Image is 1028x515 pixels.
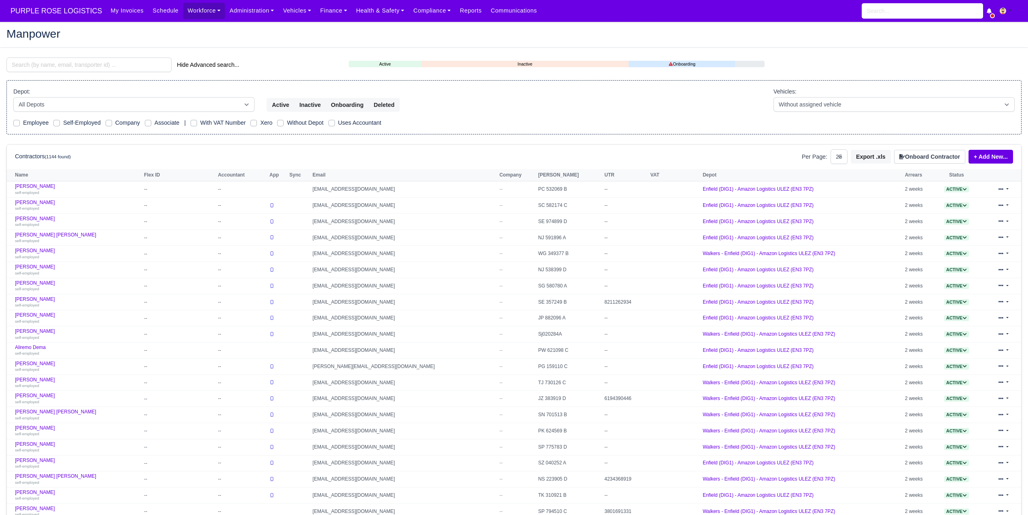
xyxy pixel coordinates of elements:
[216,471,267,487] td: --
[602,310,649,326] td: --
[499,396,502,401] span: --
[602,278,649,294] td: --
[260,118,272,128] label: Xero
[15,287,39,291] small: self-employed
[142,213,216,230] td: --
[703,509,835,514] a: Walkers - Enfield (DIG1) - Amazon Logistics ULEZ (EN3 7PZ)
[15,153,71,160] h6: Contractors
[216,439,267,455] td: --
[15,222,39,227] small: self-employed
[774,87,797,96] label: Vehicles:
[602,375,649,391] td: --
[311,181,498,198] td: [EMAIL_ADDRESS][DOMAIN_NAME]
[903,246,935,262] td: 2 weeks
[15,271,39,275] small: self-employed
[499,347,502,353] span: --
[15,416,39,420] small: self-employed
[944,364,969,370] span: Active
[536,439,602,455] td: SP 775783 D
[944,460,969,466] a: Active
[142,455,216,471] td: --
[536,213,602,230] td: SE 974899 D
[703,412,835,417] a: Walkers - Enfield (DIG1) - Amazon Logistics ULEZ (EN3 7PZ)
[279,3,316,19] a: Vehicles
[944,251,969,257] span: Active
[15,296,140,308] a: [PERSON_NAME] self-employed
[311,262,498,278] td: [EMAIL_ADDRESS][DOMAIN_NAME]
[311,169,498,181] th: Email
[216,487,267,504] td: --
[944,235,969,241] span: Active
[499,460,502,466] span: --
[338,118,382,128] label: Uses Accountant
[15,206,39,211] small: self-employed
[15,319,39,323] small: self-employed
[15,248,140,260] a: [PERSON_NAME] self-employed
[349,61,421,68] a: Active
[142,423,216,439] td: --
[703,364,814,369] a: Enfield (DIG1) - Amazon Logistics ULEZ (EN3 7PZ)
[703,347,814,353] a: Enfield (DIG1) - Amazon Logistics ULEZ (EN3 7PZ)
[536,358,602,375] td: PG 159110 C
[903,213,935,230] td: 2 weeks
[944,460,969,466] span: Active
[316,3,352,19] a: Finance
[536,169,602,181] th: [PERSON_NAME]
[703,428,835,434] a: Walkers - Enfield (DIG1) - Amazon Logistics ULEZ (EN3 7PZ)
[703,219,814,224] a: Enfield (DIG1) - Amazon Logistics ULEZ (EN3 7PZ)
[903,278,935,294] td: 2 weeks
[944,444,969,450] span: Active
[536,310,602,326] td: JP 882096 A
[602,455,649,471] td: --
[851,150,891,164] button: Export .xls
[15,425,140,437] a: [PERSON_NAME] self-employed
[602,343,649,359] td: --
[944,492,969,498] a: Active
[142,326,216,343] td: --
[216,198,267,214] td: --
[965,150,1013,164] div: + Add New...
[536,278,602,294] td: SG 580780 A
[903,262,935,278] td: 2 weeks
[536,391,602,407] td: JZ 383919 D
[326,98,369,112] button: Onboarding
[15,335,39,340] small: self-employed
[456,3,486,19] a: Reports
[15,377,140,389] a: [PERSON_NAME] self-employed
[499,476,502,482] span: --
[944,235,969,240] a: Active
[184,119,186,126] span: |
[311,198,498,214] td: [EMAIL_ADDRESS][DOMAIN_NAME]
[649,169,701,181] th: VAT
[63,118,101,128] label: Self-Employed
[15,383,39,388] small: self-employed
[536,294,602,310] td: SE 357249 B
[944,202,969,208] a: Active
[602,198,649,214] td: --
[944,315,969,321] a: Active
[944,347,969,353] a: Active
[6,57,172,72] input: Search (by name, email, transporter id) ...
[15,328,140,340] a: [PERSON_NAME] self-employed
[216,326,267,343] td: --
[311,294,498,310] td: [EMAIL_ADDRESS][DOMAIN_NAME]
[311,375,498,391] td: [EMAIL_ADDRESS][DOMAIN_NAME]
[369,98,400,112] button: Deleted
[15,351,39,355] small: self-employed
[944,476,969,482] span: Active
[935,169,978,181] th: Status
[903,439,935,455] td: 2 weeks
[536,246,602,262] td: WG 349377 B
[903,169,935,181] th: Arrears
[703,186,814,192] a: Enfield (DIG1) - Amazon Logistics ULEZ (EN3 7PZ)
[142,262,216,278] td: --
[15,367,39,372] small: self-employed
[903,326,935,343] td: 2 weeks
[802,152,827,162] label: Per Page:
[536,455,602,471] td: SZ 040252 A
[183,3,225,19] a: Workforce
[944,380,969,386] span: Active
